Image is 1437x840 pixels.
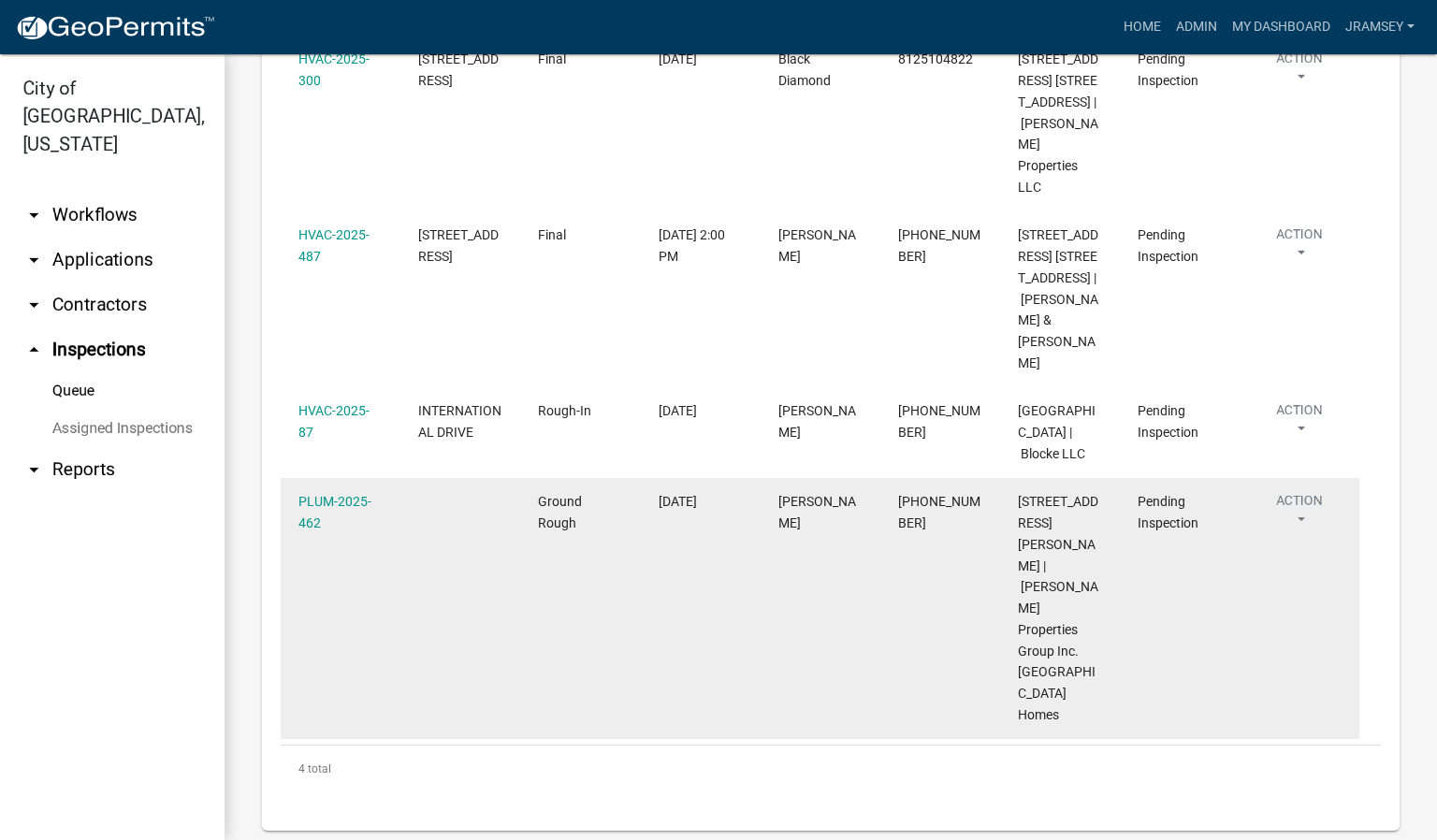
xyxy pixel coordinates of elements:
[298,494,371,530] a: PLUM-2025-462
[778,494,856,530] span: TIM
[1018,494,1098,722] span: 7992 Stacy Spring, Lot 504 | Clayton Properties Group Inc. dba Arbor Homes
[538,51,566,66] span: Final
[1225,9,1338,45] a: My Dashboard
[1138,494,1198,530] span: Pending Inspection
[1138,227,1198,264] span: Pending Inspection
[22,249,45,271] i: arrow_drop_down
[538,227,566,242] span: Final
[898,51,973,66] span: 8125104822
[659,491,743,513] div: [DATE]
[22,204,45,226] i: arrow_drop_down
[659,224,743,268] div: [DATE] 2:00 PM
[778,227,856,264] span: JORDAN HICKS
[1138,403,1198,440] span: Pending Inspection
[1257,49,1342,95] button: Action
[1168,9,1225,45] a: Admin
[418,227,499,264] span: 3064 WOODED WAY
[1018,227,1098,370] span: 3064 WOODED WAY 3064 Wooded Way | Hicks Jordan & Daniel J II
[298,403,370,440] a: HVAC-2025-87
[418,403,501,440] span: INTERNATIONAL DRIVE
[659,400,743,422] div: [DATE]
[659,49,743,70] div: [DATE]
[22,339,45,361] i: arrow_drop_up
[898,403,980,440] span: 502-413-5402
[1257,491,1342,538] button: Action
[298,227,370,264] a: HVAC-2025-487
[778,403,856,440] span: Levi Durham
[538,403,591,418] span: Rough-In
[1338,9,1422,45] a: jramsey
[1018,403,1096,461] span: INTERNATIONAL DRIVE IBOS Building | Blocke LLC
[898,494,980,530] span: 812-705-1343
[1116,9,1168,45] a: Home
[1257,224,1342,271] button: Action
[22,458,45,481] i: arrow_drop_down
[22,294,45,316] i: arrow_drop_down
[1018,51,1098,195] span: 420 SPRING STREET 420 Spring Street Lower | Bennett Christian Properties LLC
[1257,400,1342,447] button: Action
[281,746,1381,792] div: 4 total
[538,494,582,530] span: Ground Rough
[898,227,980,264] span: 502-489-7095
